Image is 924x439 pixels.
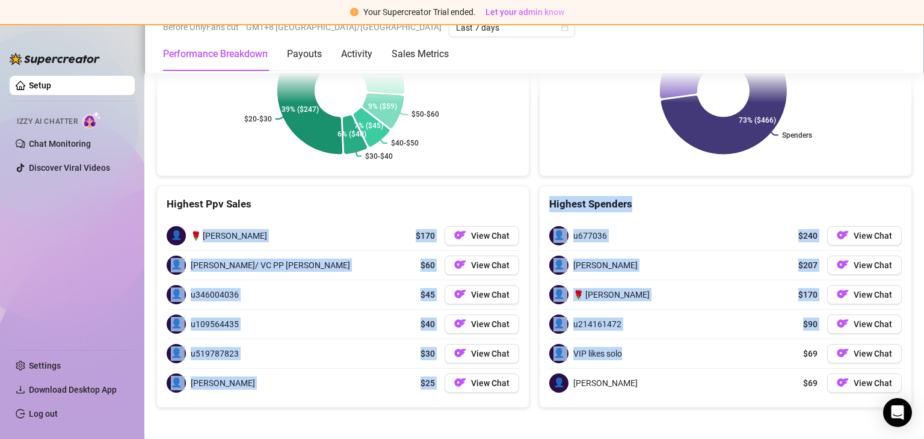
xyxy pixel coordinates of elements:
[471,231,510,241] span: View Chat
[167,373,186,393] span: 👤
[167,226,186,245] span: 👤
[454,229,466,241] img: OF
[573,376,638,390] span: [PERSON_NAME]
[561,24,568,31] span: calendar
[191,347,239,360] span: u519787823
[485,7,564,17] span: Let your admin know
[391,139,419,147] text: $40-$50
[420,376,435,390] span: $25
[29,163,110,173] a: Discover Viral Videos
[798,229,818,242] span: $240
[803,347,818,360] span: $69
[549,315,568,334] span: 👤
[471,349,510,358] span: View Chat
[454,376,466,388] img: OF
[445,373,519,393] button: OFView Chat
[854,349,892,358] span: View Chat
[549,226,568,245] span: 👤
[803,318,818,331] span: $90
[445,285,519,304] button: OFView Chat
[420,318,435,331] span: $40
[782,130,812,139] text: Spenders
[29,385,117,394] span: Download Desktop App
[29,139,91,149] a: Chat Monitoring
[454,318,466,330] img: OF
[549,256,568,275] span: 👤
[363,7,476,17] span: Your Supercreator Trial ended.
[350,8,359,16] span: exclamation-circle
[10,53,100,65] img: logo-BBDzfeDw.svg
[420,259,435,272] span: $60
[573,318,621,331] span: u214161472
[549,196,902,212] div: Highest Spenders
[854,290,892,299] span: View Chat
[573,288,650,301] span: 🌹 [PERSON_NAME]
[82,111,101,129] img: AI Chatter
[827,344,902,363] a: OFView Chat
[837,376,849,388] img: OF
[883,398,912,427] div: Open Intercom Messenger
[416,229,435,242] span: $170
[827,256,902,275] button: OFView Chat
[837,318,849,330] img: OF
[827,285,902,304] button: OFView Chat
[163,18,239,36] span: Before OnlyFans cut
[837,288,849,300] img: OF
[854,231,892,241] span: View Chat
[454,259,466,271] img: OF
[167,315,186,334] span: 👤
[167,285,186,304] span: 👤
[798,288,818,301] span: $170
[29,81,51,90] a: Setup
[163,47,268,61] div: Performance Breakdown
[445,315,519,334] button: OFView Chat
[191,318,239,331] span: u109564435
[471,260,510,270] span: View Chat
[244,115,272,123] text: $20-$30
[471,378,510,388] span: View Chat
[803,376,818,390] span: $69
[854,319,892,329] span: View Chat
[29,361,61,370] a: Settings
[411,110,439,118] text: $50-$60
[16,385,25,394] span: download
[549,285,568,304] span: 👤
[573,347,622,360] span: VIP likes solo
[481,5,569,19] button: Let your admin know
[549,344,568,363] span: 👤
[454,347,466,359] img: OF
[445,226,519,245] button: OFView Chat
[420,347,435,360] span: $30
[365,152,393,160] text: $30-$40
[445,344,519,363] button: OFView Chat
[456,19,568,37] span: Last 7 days
[167,196,519,212] div: Highest Ppv Sales
[420,288,435,301] span: $45
[287,47,322,61] div: Payouts
[191,288,239,301] span: u346004036
[573,229,607,242] span: u677036
[341,47,372,61] div: Activity
[29,409,58,419] a: Log out
[471,319,510,329] span: View Chat
[392,47,449,61] div: Sales Metrics
[573,259,638,272] span: [PERSON_NAME]
[827,315,902,334] button: OFView Chat
[454,288,466,300] img: OF
[827,373,902,393] button: OFView Chat
[471,290,510,299] span: View Chat
[798,259,818,272] span: $207
[167,344,186,363] span: 👤
[17,116,78,127] span: Izzy AI Chatter
[445,256,519,275] button: OFView Chat
[854,260,892,270] span: View Chat
[827,226,902,245] button: OFView Chat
